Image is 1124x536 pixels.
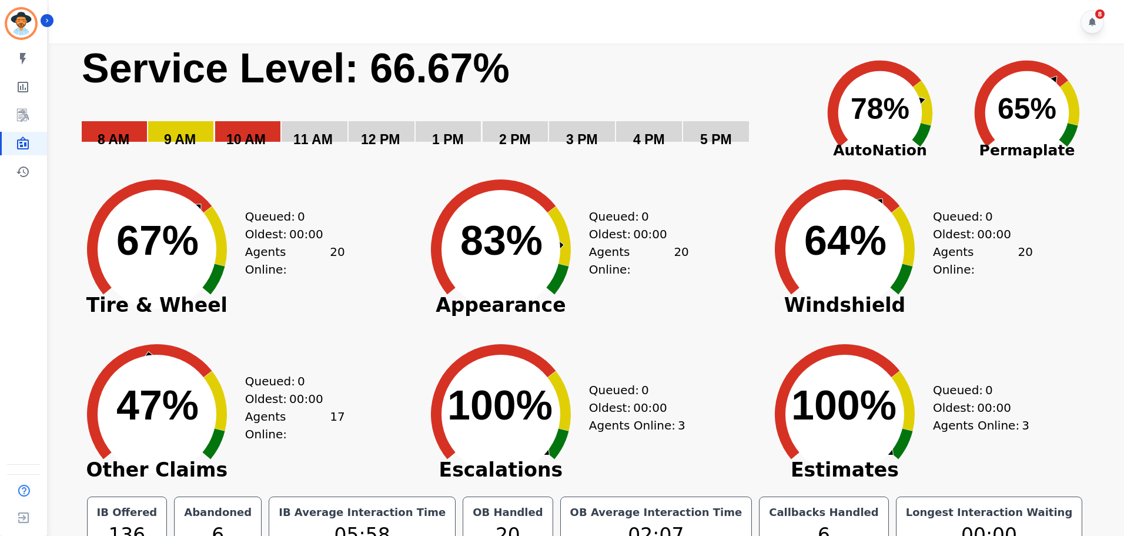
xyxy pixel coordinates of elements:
div: Oldest: [933,225,1021,243]
span: Tire & Wheel [69,299,245,311]
text: 47% [116,382,199,428]
span: 00:00 [977,225,1011,243]
div: Longest Interaction Waiting [904,504,1075,521]
div: Queued: [589,381,677,399]
text: 9 AM [164,132,196,147]
text: 1 PM [432,132,464,147]
span: Appearance [413,299,589,311]
span: 00:00 [633,399,667,417]
span: 3 [678,417,685,434]
text: 10 AM [226,132,266,147]
div: Queued: [933,208,1021,225]
text: 64% [804,218,887,264]
text: 3 PM [566,132,598,147]
span: 00:00 [289,225,323,243]
span: 17 [330,408,344,443]
div: Queued: [589,208,677,225]
span: 0 [641,208,649,225]
span: 00:00 [633,225,667,243]
div: Oldest: [589,225,677,243]
div: Callbacks Handled [767,504,881,521]
div: OB Handled [470,504,545,521]
span: 00:00 [289,390,323,408]
div: Queued: [245,372,333,390]
div: Queued: [933,381,1021,399]
text: 67% [116,218,199,264]
svg: Service Level: 0% [81,44,804,164]
div: Oldest: [245,390,333,408]
div: Agents Online: [933,417,1033,434]
text: 100% [791,382,896,428]
span: 20 [674,243,688,278]
img: Bordered avatar [7,9,35,38]
span: 0 [985,381,993,399]
text: 12 PM [361,132,400,147]
span: AutoNation [807,139,954,162]
span: Permaplate [954,139,1100,162]
text: 65% [998,92,1056,125]
span: Estimates [757,464,933,476]
div: IB Offered [95,504,160,521]
div: Oldest: [245,225,333,243]
div: Agents Online: [245,408,345,443]
div: Agents Online: [933,243,1033,278]
div: Agents Online: [245,243,345,278]
div: Abandoned [182,504,254,521]
text: 8 AM [98,132,129,147]
text: 4 PM [633,132,665,147]
span: Escalations [413,464,589,476]
text: 5 PM [700,132,732,147]
span: 3 [1022,417,1029,434]
span: 0 [297,208,305,225]
div: Agents Online: [589,417,689,434]
div: Agents Online: [589,243,689,278]
div: OB Average Interaction Time [568,504,745,521]
span: 0 [985,208,993,225]
div: Oldest: [933,399,1021,417]
span: 20 [330,243,344,278]
div: IB Average Interaction Time [276,504,448,521]
span: 20 [1018,243,1032,278]
span: Other Claims [69,464,245,476]
span: 0 [641,381,649,399]
div: 8 [1095,9,1105,19]
span: 00:00 [977,399,1011,417]
text: 100% [447,382,553,428]
text: 11 AM [293,132,333,147]
text: 83% [460,218,543,264]
text: Service Level: 66.67% [82,45,510,91]
text: 78% [851,92,909,125]
span: 0 [297,372,305,390]
span: Windshield [757,299,933,311]
text: 2 PM [499,132,531,147]
div: Oldest: [589,399,677,417]
div: Queued: [245,208,333,225]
